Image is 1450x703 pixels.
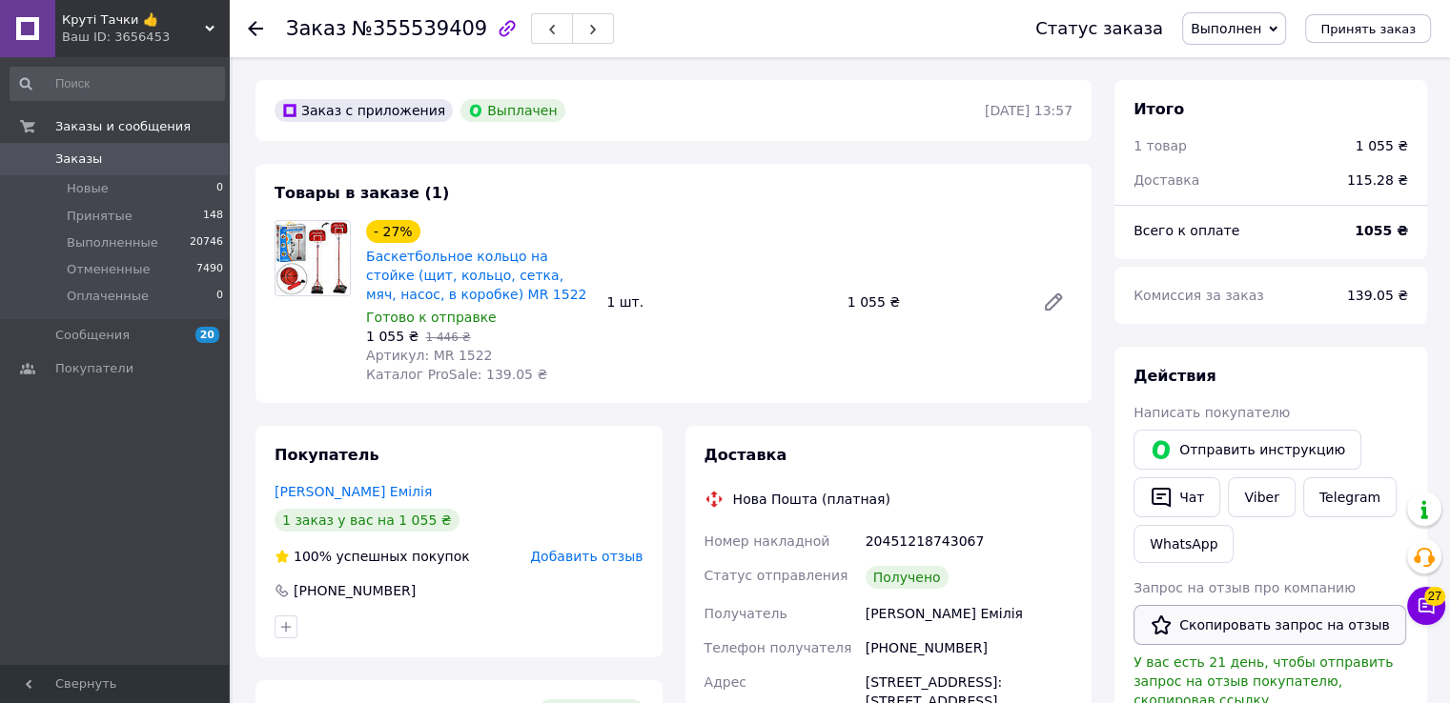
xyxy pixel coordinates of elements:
span: Принятые [67,208,133,225]
div: 1 055 ₴ [840,289,1027,315]
div: 115.28 ₴ [1336,159,1419,201]
span: Заказы и сообщения [55,118,191,135]
time: [DATE] 13:57 [985,103,1072,118]
button: Чат [1133,477,1220,517]
div: Получено [866,566,949,589]
span: Выполнен [1191,21,1261,36]
a: Viber [1228,477,1295,517]
span: №355539409 [352,17,487,40]
b: 1055 ₴ [1355,223,1408,238]
button: Скопировать запрос на отзыв [1133,605,1406,645]
button: Отправить инструкцию [1133,430,1361,470]
a: Баскетбольное кольцо на стойке (щит, кольцо, сетка, мяч, насос, в коробке) MR 1522 [366,249,586,302]
div: 20451218743067 [862,524,1076,558]
span: Артикул: MR 1522 [366,348,492,363]
div: Заказ с приложения [275,99,453,122]
a: WhatsApp [1133,525,1234,563]
span: 100% [294,549,332,564]
div: Нова Пошта (платная) [728,490,895,509]
span: Заказы [55,151,102,168]
div: 1 заказ у вас на 1 055 ₴ [275,509,460,532]
span: Заказ [286,17,346,40]
div: [PHONE_NUMBER] [292,581,418,600]
span: 20746 [190,234,223,251]
span: Написать покупателю [1133,405,1290,420]
span: Получатель [705,606,787,621]
span: Каталог ProSale: 139.05 ₴ [366,367,547,382]
span: 1 055 ₴ [366,329,419,344]
span: 139.05 ₴ [1347,288,1408,303]
span: Покупатели [55,360,133,377]
span: Товары в заказе (1) [275,184,449,202]
span: 148 [203,208,223,225]
div: Ваш ID: 3656453 [62,29,229,46]
a: Редактировать [1034,283,1072,321]
img: Баскетбольное кольцо на стойке (щит, кольцо, сетка, мяч, насос, в коробке) MR 1522 [276,221,350,295]
span: Доставка [1133,172,1199,188]
div: Вернуться назад [248,19,263,38]
span: Комиссия за заказ [1133,288,1264,303]
div: - 27% [366,220,420,243]
a: Telegram [1303,477,1397,517]
span: Всего к оплате [1133,223,1239,238]
span: Адрес [705,674,746,690]
span: 20 [195,327,219,343]
span: Выполненные [67,234,158,251]
span: Действия [1133,367,1216,385]
div: успешных покупок [275,547,470,566]
div: Статус заказа [1035,19,1163,38]
span: Итого [1133,100,1184,118]
span: 1 446 ₴ [425,331,470,344]
div: 1 шт. [599,289,839,315]
span: 0 [216,288,223,305]
span: Статус отправления [705,568,848,583]
div: 1 055 ₴ [1356,136,1408,155]
span: Сообщения [55,327,130,344]
span: Номер накладной [705,533,830,549]
span: Доставка [705,446,787,464]
button: Принять заказ [1305,14,1431,43]
div: [PERSON_NAME] Емілія [862,596,1076,631]
span: Круті Тачки 👍 [62,11,205,29]
div: [PHONE_NUMBER] [862,631,1076,665]
span: 7490 [196,261,223,278]
a: [PERSON_NAME] Емілія [275,484,432,499]
span: 0 [216,180,223,197]
span: 1 товар [1133,138,1187,153]
button: Чат с покупателем27 [1407,587,1445,625]
div: Выплачен [460,99,564,122]
span: Телефон получателя [705,640,852,655]
span: Новые [67,180,109,197]
span: Покупатель [275,446,378,464]
span: Запрос на отзыв про компанию [1133,580,1356,595]
span: Отмененные [67,261,150,278]
span: 27 [1424,587,1445,606]
input: Поиск [10,67,225,101]
span: Готово к отправке [366,310,497,325]
span: Оплаченные [67,288,149,305]
span: Добавить отзыв [530,549,643,564]
span: Принять заказ [1320,22,1416,36]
